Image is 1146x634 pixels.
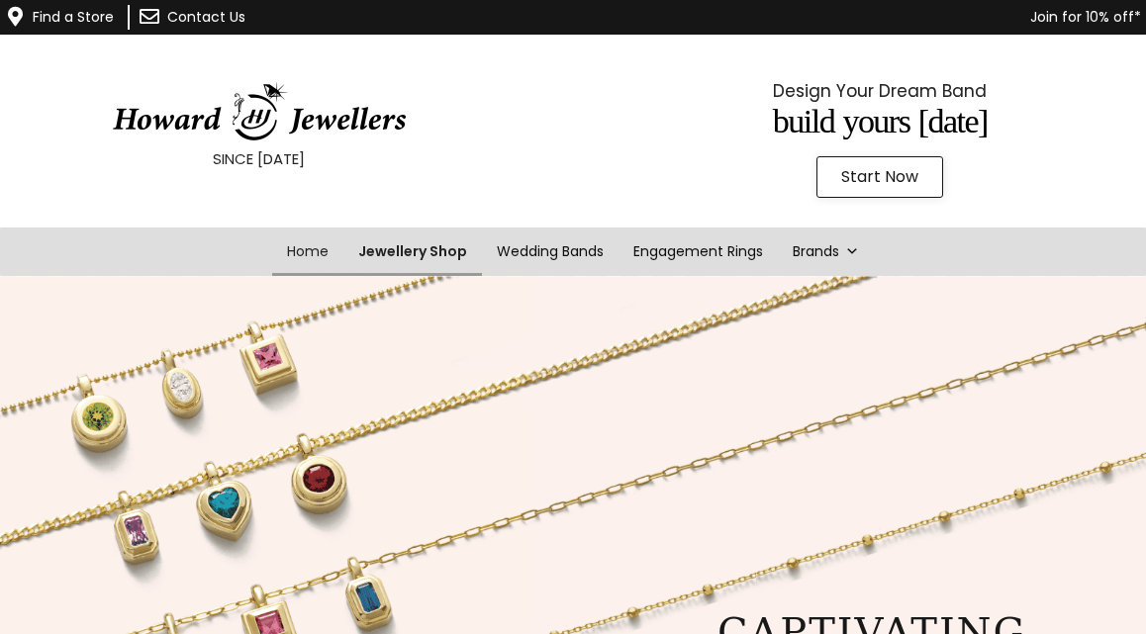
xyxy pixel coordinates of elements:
[671,76,1090,106] p: Design Your Dream Band
[49,146,468,172] p: SINCE [DATE]
[272,227,343,276] a: Home
[841,169,918,185] span: Start Now
[778,227,874,276] a: Brands
[33,7,114,27] a: Find a Store
[816,156,943,198] a: Start Now
[354,5,1141,30] p: Join for 10% off*
[167,7,245,27] a: Contact Us
[619,227,778,276] a: Engagement Rings
[343,227,482,276] a: Jewellery Shop
[773,103,988,139] span: Build Yours [DATE]
[111,82,408,141] img: HowardJewellersLogo-04
[482,227,619,276] a: Wedding Bands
